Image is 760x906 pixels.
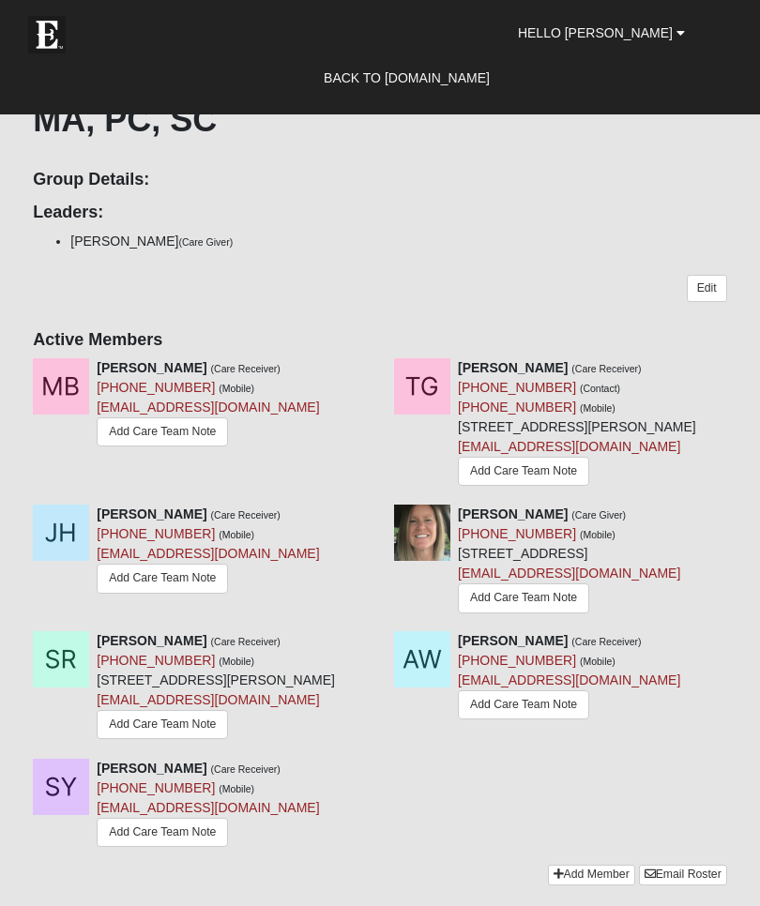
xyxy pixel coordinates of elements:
[33,203,727,223] h4: Leaders:
[458,690,589,719] a: Add Care Team Note
[33,170,727,190] h4: Group Details:
[211,363,281,374] small: (Care Receiver)
[639,865,727,884] a: Email Roster
[458,672,680,687] a: [EMAIL_ADDRESS][DOMAIN_NAME]
[458,583,589,612] a: Add Care Team Note
[571,636,641,647] small: (Care Receiver)
[219,529,254,540] small: (Mobile)
[458,506,568,521] strong: [PERSON_NAME]
[97,800,319,815] a: [EMAIL_ADDRESS][DOMAIN_NAME]
[458,457,589,486] a: Add Care Team Note
[211,636,281,647] small: (Care Receiver)
[504,9,699,56] a: Hello [PERSON_NAME]
[97,710,228,739] a: Add Care Team Note
[97,564,228,593] a: Add Care Team Note
[458,633,568,648] strong: [PERSON_NAME]
[33,330,727,351] h4: Active Members
[458,439,680,454] a: [EMAIL_ADDRESS][DOMAIN_NAME]
[571,363,641,374] small: (Care Receiver)
[580,656,616,667] small: (Mobile)
[211,763,281,775] small: (Care Receiver)
[70,232,727,251] li: [PERSON_NAME]
[580,383,620,394] small: (Contact)
[97,653,215,668] a: [PHONE_NUMBER]
[310,54,504,101] a: Back to [DOMAIN_NAME]
[97,417,228,446] a: Add Care Team Note
[518,25,673,40] span: Hello [PERSON_NAME]
[571,509,626,521] small: (Care Giver)
[548,865,635,884] a: Add Member
[458,360,568,375] strong: [PERSON_NAME]
[97,633,206,648] strong: [PERSON_NAME]
[458,358,696,491] div: [STREET_ADDRESS][PERSON_NAME]
[97,761,206,776] strong: [PERSON_NAME]
[97,546,319,561] a: [EMAIL_ADDRESS][DOMAIN_NAME]
[219,656,254,667] small: (Mobile)
[458,526,576,541] a: [PHONE_NUMBER]
[97,631,335,744] div: [STREET_ADDRESS][PERSON_NAME]
[458,653,576,668] a: [PHONE_NUMBER]
[97,692,319,707] a: [EMAIL_ADDRESS][DOMAIN_NAME]
[97,360,206,375] strong: [PERSON_NAME]
[97,380,215,395] a: [PHONE_NUMBER]
[178,236,233,248] small: (Care Giver)
[211,509,281,521] small: (Care Receiver)
[458,505,680,617] div: [STREET_ADDRESS]
[458,380,576,395] a: [PHONE_NUMBER]
[580,529,616,540] small: (Mobile)
[687,275,727,302] a: Edit
[458,400,576,415] a: [PHONE_NUMBER]
[458,566,680,581] a: [EMAIL_ADDRESS][DOMAIN_NAME]
[580,402,616,414] small: (Mobile)
[97,818,228,847] a: Add Care Team Note
[97,780,215,795] a: [PHONE_NUMBER]
[219,383,254,394] small: (Mobile)
[219,783,254,794] small: (Mobile)
[28,16,66,53] img: Eleven22 logo
[97,526,215,541] a: [PHONE_NUMBER]
[97,400,319,415] a: [EMAIL_ADDRESS][DOMAIN_NAME]
[97,506,206,521] strong: [PERSON_NAME]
